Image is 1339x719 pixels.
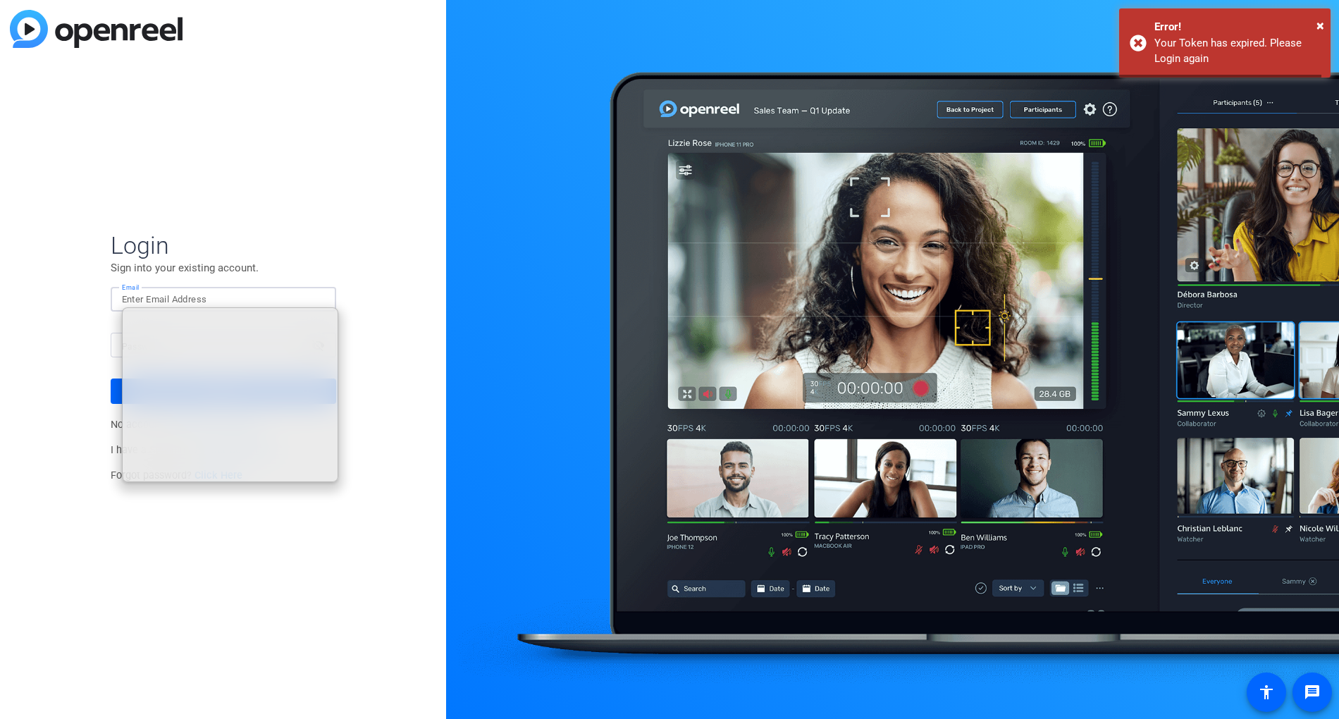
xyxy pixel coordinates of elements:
[122,283,140,291] mat-label: Email
[1316,17,1324,34] span: ×
[1316,15,1324,36] button: Close
[1154,35,1320,67] div: Your Token has expired. Please Login again
[111,419,258,431] span: No account?
[122,291,325,308] input: Enter Email Address
[111,444,278,456] span: I have a Session ID.
[111,379,336,404] button: Sign in
[10,10,183,48] img: blue-gradient.svg
[111,231,336,260] span: Login
[1258,684,1275,701] mat-icon: accessibility
[111,469,243,481] span: Forgot password?
[1154,19,1320,35] div: Error!
[1304,684,1321,701] mat-icon: message
[111,260,336,276] p: Sign into your existing account.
